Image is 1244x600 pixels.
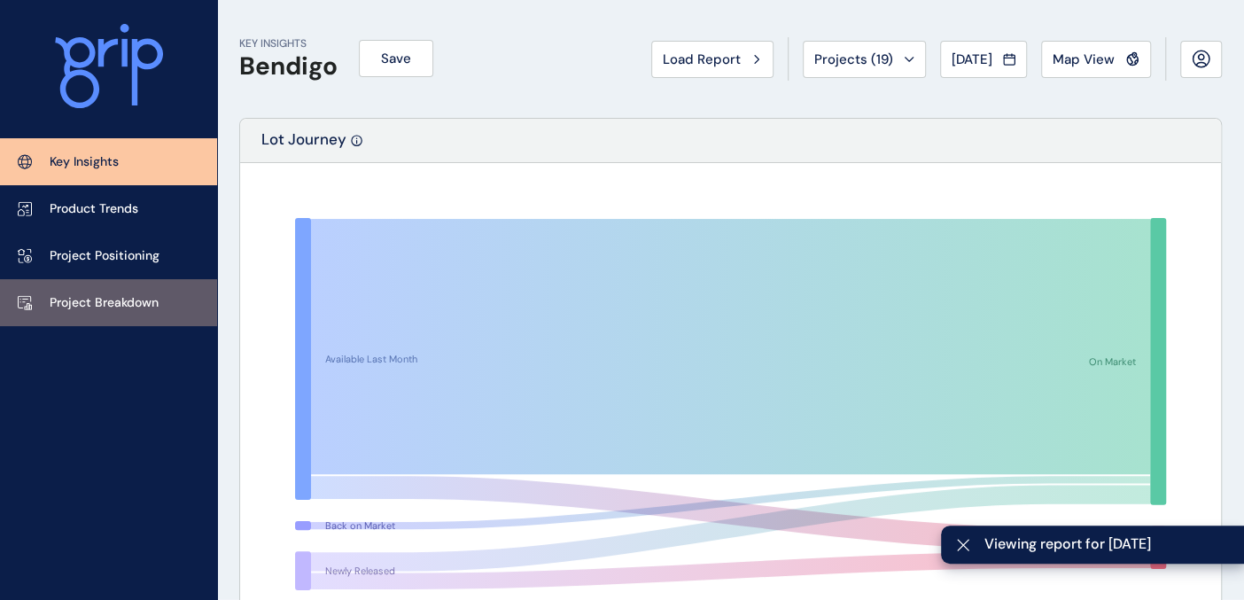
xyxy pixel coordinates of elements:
[803,41,926,78] button: Projects (19)
[1053,51,1115,68] span: Map View
[984,534,1230,554] span: Viewing report for [DATE]
[663,51,741,68] span: Load Report
[50,153,119,171] p: Key Insights
[239,51,338,82] h1: Bendigo
[261,129,346,162] p: Lot Journey
[952,51,992,68] span: [DATE]
[1041,41,1151,78] button: Map View
[940,41,1027,78] button: [DATE]
[50,294,159,312] p: Project Breakdown
[359,40,433,77] button: Save
[50,200,138,218] p: Product Trends
[50,247,159,265] p: Project Positioning
[814,51,893,68] span: Projects ( 19 )
[651,41,774,78] button: Load Report
[239,36,338,51] p: KEY INSIGHTS
[381,50,411,67] span: Save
